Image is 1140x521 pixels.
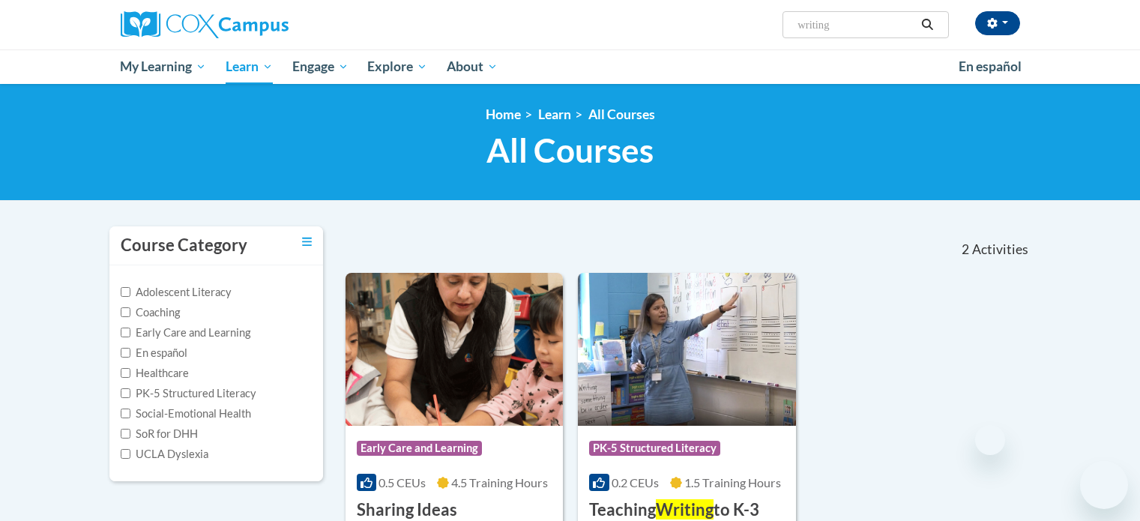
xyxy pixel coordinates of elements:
span: About [447,58,498,76]
a: All Courses [588,106,655,122]
button: Account Settings [975,11,1020,35]
a: Cox Campus [121,11,405,38]
span: Early Care and Learning [357,441,482,456]
img: Course Logo [578,273,796,426]
a: Engage [283,49,358,84]
span: Activities [972,241,1028,258]
span: 0.5 CEUs [379,475,426,490]
iframe: Close message [975,425,1005,455]
span: PK-5 Structured Literacy [589,441,720,456]
label: PK-5 Structured Literacy [121,385,256,402]
input: Checkbox for Options [121,368,130,378]
span: En español [959,58,1022,74]
img: Cox Campus [121,11,289,38]
span: Explore [367,58,427,76]
input: Checkbox for Options [121,388,130,398]
span: Engage [292,58,349,76]
input: Checkbox for Options [121,409,130,418]
input: Checkbox for Options [121,328,130,337]
input: Checkbox for Options [121,307,130,317]
input: Checkbox for Options [121,287,130,297]
a: Learn [538,106,571,122]
img: Course Logo [346,273,564,426]
a: About [437,49,507,84]
a: Explore [358,49,437,84]
span: My Learning [120,58,206,76]
label: UCLA Dyslexia [121,446,208,463]
label: En español [121,345,187,361]
div: Main menu [98,49,1043,84]
label: Early Care and Learning [121,325,250,341]
span: 2 [962,241,969,258]
button: Search [916,16,938,34]
span: Writing [656,499,714,520]
a: My Learning [111,49,217,84]
span: All Courses [486,130,654,170]
span: Learn [226,58,273,76]
input: Search Courses [796,16,916,34]
label: SoR for DHH [121,426,198,442]
h3: Course Category [121,234,247,257]
input: Checkbox for Options [121,429,130,439]
label: Social-Emotional Health [121,406,251,422]
input: Checkbox for Options [121,348,130,358]
a: Learn [216,49,283,84]
a: Home [486,106,521,122]
input: Checkbox for Options [121,449,130,459]
label: Adolescent Literacy [121,284,232,301]
a: En español [949,51,1031,82]
span: 0.2 CEUs [612,475,659,490]
span: 4.5 Training Hours [451,475,548,490]
label: Coaching [121,304,180,321]
iframe: Button to launch messaging window [1080,461,1128,509]
label: Healthcare [121,365,189,382]
a: Toggle collapse [302,234,312,250]
span: 1.5 Training Hours [684,475,781,490]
